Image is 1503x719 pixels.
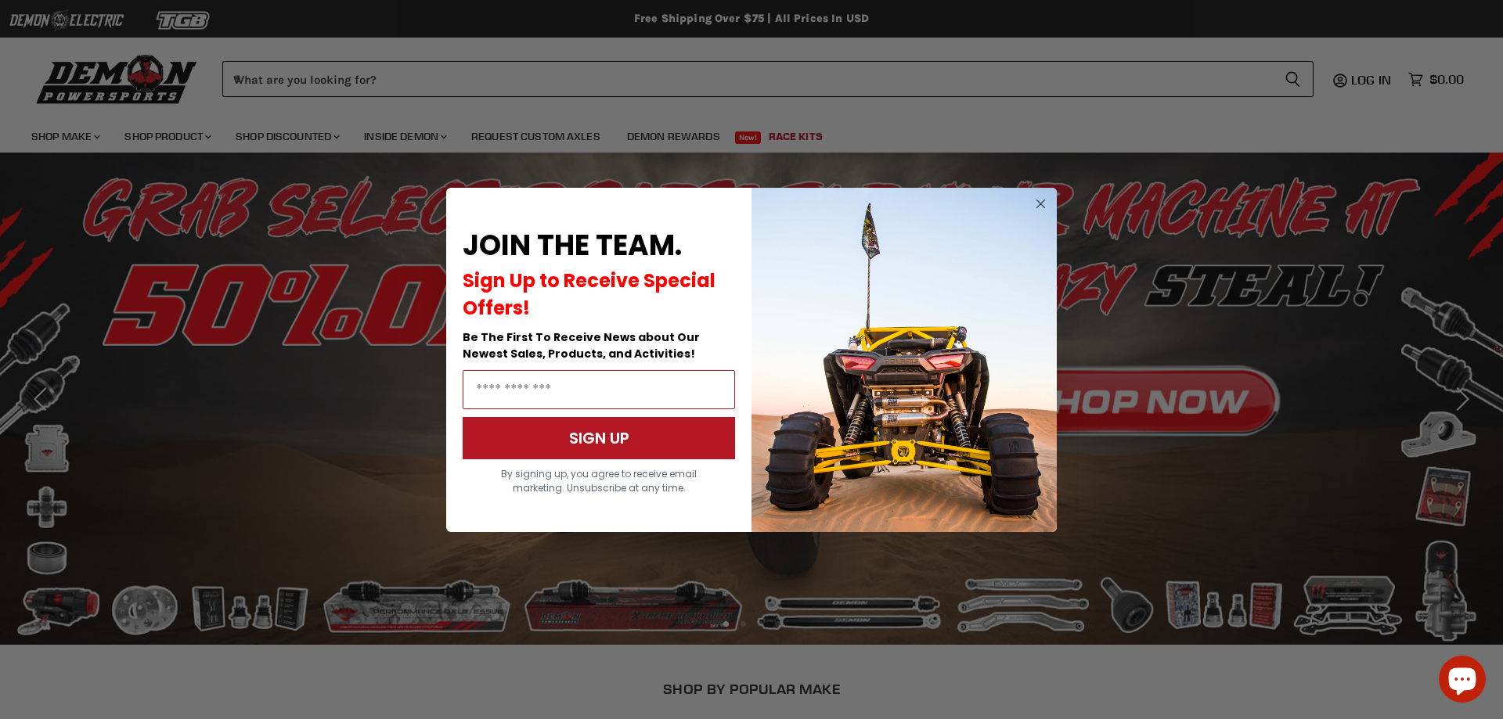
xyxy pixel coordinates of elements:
button: Close dialog [1031,194,1051,214]
inbox-online-store-chat: Shopify online store chat [1434,656,1490,706]
span: Be The First To Receive News about Our Newest Sales, Products, and Activities! [463,329,700,361]
input: Email Address [463,370,735,409]
span: By signing up, you agree to receive email marketing. Unsubscribe at any time. [501,467,697,494]
span: JOIN THE TEAM. [463,225,682,265]
img: a9095488-b6e7-41ba-879d-588abfab540b.jpeg [751,188,1057,532]
span: Sign Up to Receive Special Offers! [463,268,715,321]
button: SIGN UP [463,417,735,459]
